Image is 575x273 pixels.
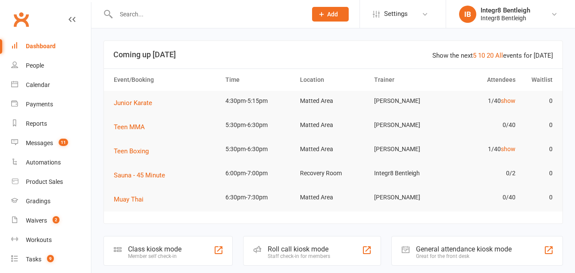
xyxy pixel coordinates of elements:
[445,115,519,135] td: 0/40
[296,163,371,183] td: Recovery Room
[26,120,47,127] div: Reports
[11,114,91,133] a: Reports
[59,139,68,146] span: 11
[445,163,519,183] td: 0/2
[11,192,91,211] a: Gradings
[370,139,445,159] td: [PERSON_NAME]
[53,216,59,223] span: 2
[11,95,91,114] a: Payments
[11,211,91,230] a: Waivers 2
[26,81,50,88] div: Calendar
[26,101,53,108] div: Payments
[114,171,165,179] span: Sauna - 45 Minute
[370,91,445,111] td: [PERSON_NAME]
[501,146,516,152] a: show
[268,245,330,253] div: Roll call kiosk mode
[11,75,91,95] a: Calendar
[114,122,151,132] button: Teen MMA
[26,236,52,243] div: Workouts
[312,7,349,22] button: Add
[432,50,553,61] div: Show the next events for [DATE]
[11,37,91,56] a: Dashboard
[10,9,32,30] a: Clubworx
[296,69,371,91] th: Location
[222,115,296,135] td: 5:30pm-6:30pm
[370,69,445,91] th: Trainer
[11,250,91,269] a: Tasks 9
[113,50,553,59] h3: Coming up [DATE]
[501,97,516,104] a: show
[296,139,371,159] td: Matted Area
[495,52,503,59] a: All
[114,195,144,203] span: Muay Thai
[26,62,44,69] div: People
[110,69,222,91] th: Event/Booking
[114,147,149,155] span: Teen Boxing
[26,140,53,146] div: Messages
[222,69,296,91] th: Time
[478,52,485,59] a: 10
[128,245,181,253] div: Class kiosk mode
[519,139,556,159] td: 0
[26,43,56,50] div: Dashboard
[459,6,476,23] div: IB
[416,245,512,253] div: General attendance kiosk mode
[296,91,371,111] td: Matted Area
[26,256,41,263] div: Tasks
[519,163,556,183] td: 0
[445,91,519,111] td: 1/40
[113,8,301,20] input: Search...
[222,91,296,111] td: 4:30pm-5:15pm
[445,69,519,91] th: Attendees
[296,115,371,135] td: Matted Area
[47,255,54,262] span: 9
[114,170,171,180] button: Sauna - 45 Minute
[114,99,152,107] span: Junior Karate
[370,163,445,183] td: Integr8 Bentleigh
[384,4,408,24] span: Settings
[26,217,47,224] div: Waivers
[268,253,330,259] div: Staff check-in for members
[481,14,530,22] div: Integr8 Bentleigh
[416,253,512,259] div: Great for the front desk
[519,187,556,208] td: 0
[11,56,91,75] a: People
[114,98,158,108] button: Junior Karate
[11,230,91,250] a: Workouts
[487,52,494,59] a: 20
[481,6,530,14] div: Integr8 Bentleigh
[114,146,155,156] button: Teen Boxing
[128,253,181,259] div: Member self check-in
[114,194,150,205] button: Muay Thai
[327,11,338,18] span: Add
[473,52,476,59] a: 5
[519,91,556,111] td: 0
[222,139,296,159] td: 5:30pm-6:30pm
[370,187,445,208] td: [PERSON_NAME]
[370,115,445,135] td: [PERSON_NAME]
[11,153,91,172] a: Automations
[11,133,91,153] a: Messages 11
[222,187,296,208] td: 6:30pm-7:30pm
[11,172,91,192] a: Product Sales
[445,139,519,159] td: 1/40
[296,187,371,208] td: Matted Area
[26,198,50,205] div: Gradings
[519,69,556,91] th: Waitlist
[445,187,519,208] td: 0/40
[222,163,296,183] td: 6:00pm-7:00pm
[26,159,61,166] div: Automations
[26,178,63,185] div: Product Sales
[114,123,145,131] span: Teen MMA
[519,115,556,135] td: 0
